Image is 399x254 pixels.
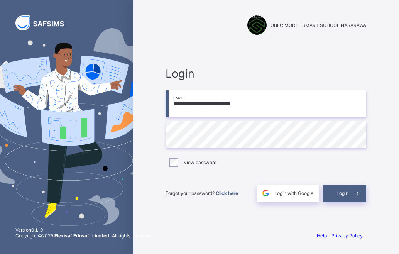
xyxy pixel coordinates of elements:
[15,227,152,233] span: Version 0.1.19
[331,233,363,239] a: Privacy Policy
[54,233,111,239] strong: Flexisaf Edusoft Limited.
[166,190,238,196] span: Forgot your password?
[15,233,152,239] span: Copyright © 2025 All rights reserved.
[317,233,327,239] a: Help
[166,67,366,80] span: Login
[15,15,73,30] img: SAFSIMS Logo
[336,190,348,196] span: Login
[184,159,216,165] label: View password
[274,190,313,196] span: Login with Google
[216,190,238,196] a: Click here
[271,22,366,28] span: UBEC MODEL SMART SCHOOL NASARAWA
[261,189,270,198] img: google.396cfc9801f0270233282035f929180a.svg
